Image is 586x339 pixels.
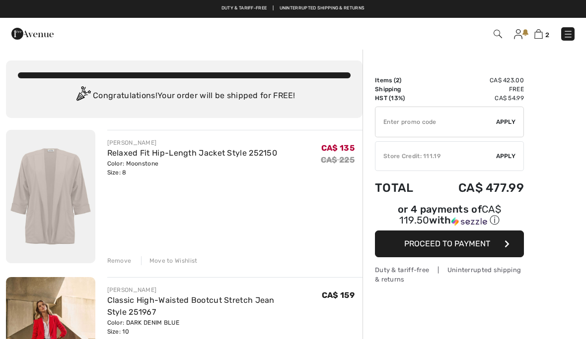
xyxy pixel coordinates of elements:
[375,152,496,161] div: Store Credit: 111.19
[11,28,54,38] a: 1ère Avenue
[514,29,522,39] img: My Info
[375,85,430,94] td: Shipping
[107,318,322,336] div: Color: DARK DENIM BLUE Size: 10
[534,28,549,40] a: 2
[375,76,430,85] td: Items ( )
[141,256,198,265] div: Move to Wishlist
[430,85,524,94] td: Free
[73,86,93,106] img: Congratulation2.svg
[451,217,487,226] img: Sezzle
[396,77,399,84] span: 2
[375,107,496,137] input: Promo code
[375,205,524,227] div: or 4 payments of with
[107,148,278,158] a: Relaxed Fit Hip-Length Jacket Style 252150
[321,143,355,153] span: CA$ 135
[563,29,573,39] img: Menu
[375,230,524,257] button: Proceed to Payment
[430,76,524,85] td: CA$ 423.00
[322,290,355,300] span: CA$ 159
[430,94,524,103] td: CA$ 54.99
[107,295,275,317] a: Classic High-Waisted Bootcut Stretch Jean Style 251967
[545,31,549,39] span: 2
[496,152,516,161] span: Apply
[404,239,490,248] span: Proceed to Payment
[399,203,501,226] span: CA$ 119.50
[107,138,278,147] div: [PERSON_NAME]
[6,130,95,263] img: Relaxed Fit Hip-Length Jacket Style 252150
[375,265,524,284] div: Duty & tariff-free | Uninterrupted shipping & returns
[107,256,132,265] div: Remove
[534,29,543,39] img: Shopping Bag
[375,94,430,103] td: HST (13%)
[494,30,502,38] img: Search
[107,159,278,177] div: Color: Moonstone Size: 8
[496,117,516,126] span: Apply
[430,171,524,205] td: CA$ 477.99
[321,155,355,165] s: CA$ 225
[375,205,524,230] div: or 4 payments ofCA$ 119.50withSezzle Click to learn more about Sezzle
[375,171,430,205] td: Total
[18,86,351,106] div: Congratulations! Your order will be shipped for FREE!
[107,285,322,294] div: [PERSON_NAME]
[11,24,54,44] img: 1ère Avenue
